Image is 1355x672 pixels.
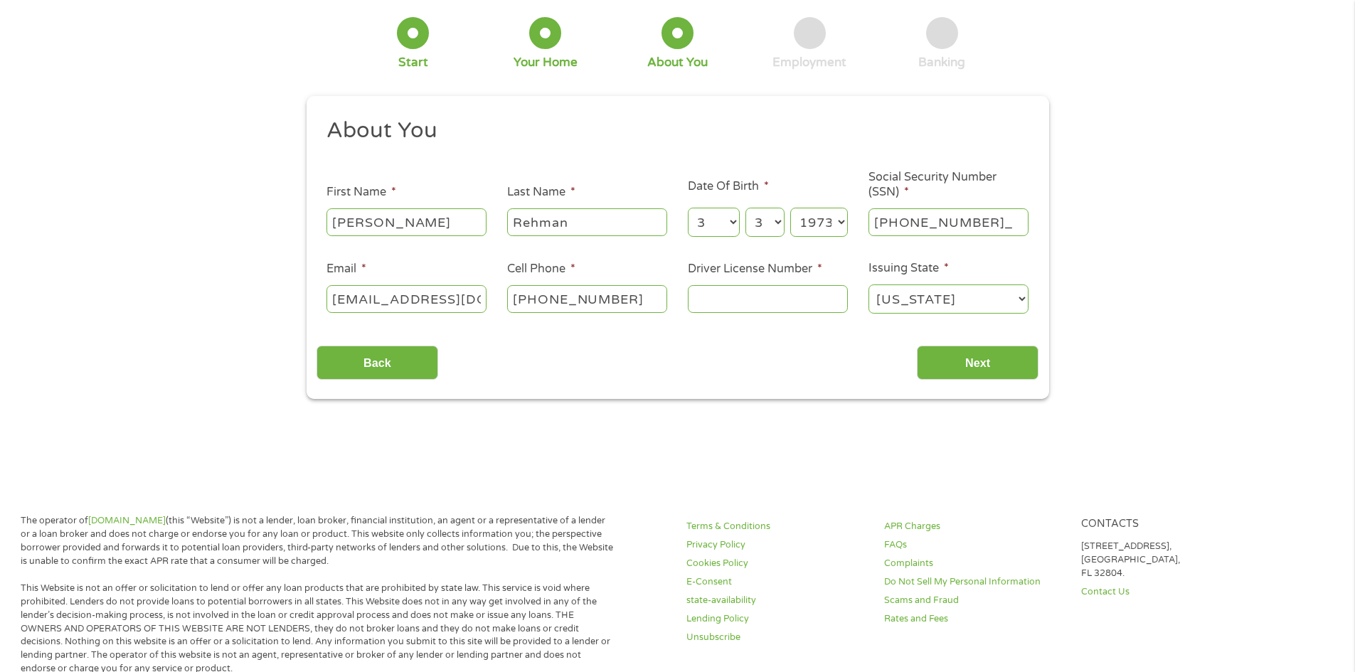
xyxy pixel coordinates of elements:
[688,179,769,194] label: Date Of Birth
[1081,540,1262,580] p: [STREET_ADDRESS], [GEOGRAPHIC_DATA], FL 32804.
[507,262,575,277] label: Cell Phone
[507,285,667,312] input: (541) 754-3010
[918,55,965,70] div: Banking
[686,631,867,644] a: Unsubscribe
[647,55,708,70] div: About You
[868,208,1029,235] input: 078-05-1120
[1081,585,1262,599] a: Contact Us
[868,261,949,276] label: Issuing State
[686,557,867,570] a: Cookies Policy
[1081,518,1262,531] h4: Contacts
[884,520,1065,533] a: APR Charges
[686,538,867,552] a: Privacy Policy
[507,185,575,200] label: Last Name
[884,557,1065,570] a: Complaints
[326,185,396,200] label: First Name
[326,285,487,312] input: john@gmail.com
[772,55,846,70] div: Employment
[514,55,578,70] div: Your Home
[917,346,1038,380] input: Next
[507,208,667,235] input: Smith
[686,575,867,589] a: E-Consent
[326,262,366,277] label: Email
[884,594,1065,607] a: Scams and Fraud
[884,538,1065,552] a: FAQs
[868,170,1029,200] label: Social Security Number (SSN)
[326,117,1018,145] h2: About You
[317,346,438,380] input: Back
[21,514,614,568] p: The operator of (this “Website”) is not a lender, loan broker, financial institution, an agent or...
[398,55,428,70] div: Start
[686,520,867,533] a: Terms & Conditions
[884,575,1065,589] a: Do Not Sell My Personal Information
[326,208,487,235] input: John
[884,612,1065,626] a: Rates and Fees
[88,515,166,526] a: [DOMAIN_NAME]
[686,594,867,607] a: state-availability
[686,612,867,626] a: Lending Policy
[688,262,822,277] label: Driver License Number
